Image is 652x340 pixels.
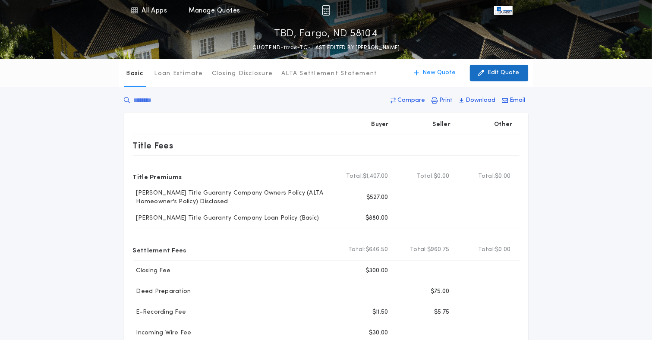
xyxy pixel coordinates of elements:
[133,267,171,275] p: Closing Fee
[133,329,192,337] p: Incoming Wire Fee
[133,170,182,183] p: Title Premiums
[133,243,186,257] p: Settlement Fees
[470,65,528,81] button: Edit Quote
[154,69,203,78] p: Loan Estimate
[494,6,512,15] img: vs-icon
[495,172,510,181] span: $0.00
[369,329,388,337] p: $30.00
[434,172,449,181] span: $0.00
[423,69,456,77] p: New Quote
[495,246,510,254] span: $0.00
[429,93,456,108] button: Print
[126,69,143,78] p: Basic
[494,120,512,129] p: Other
[457,93,498,108] button: Download
[133,214,319,223] p: [PERSON_NAME] Title Guaranty Company Loan Policy (Basic)
[133,139,173,152] p: Title Fees
[427,246,450,254] span: $960.75
[322,5,330,16] img: img
[372,120,389,129] p: Buyer
[346,172,363,181] b: Total:
[406,65,465,81] button: New Quote
[274,27,378,41] p: TBD, Fargo, ND 58104
[133,308,186,317] p: E-Recording Fee
[281,69,377,78] p: ALTA Settlement Statement
[398,96,425,105] p: Compare
[500,93,528,108] button: Email
[365,214,388,223] p: $880.00
[417,172,434,181] b: Total:
[363,172,388,181] span: $1,407.00
[433,120,451,129] p: Seller
[252,44,400,52] p: QUOTE ND-11208-TC - LAST EDITED BY [PERSON_NAME]
[212,69,273,78] p: Closing Disclosure
[133,189,334,206] p: [PERSON_NAME] Title Guaranty Company Owners Policy (ALTA Homeowner's Policy) Disclosed
[365,246,388,254] span: $646.50
[133,287,191,296] p: Deed Preparation
[388,93,428,108] button: Compare
[478,246,495,254] b: Total:
[365,267,388,275] p: $300.00
[431,287,450,296] p: $75.00
[348,246,365,254] b: Total:
[434,308,449,317] p: $5.75
[466,96,496,105] p: Download
[372,308,388,317] p: $11.50
[488,69,520,77] p: Edit Quote
[510,96,526,105] p: Email
[410,246,427,254] b: Total:
[478,172,495,181] b: Total:
[440,96,453,105] p: Print
[366,193,388,202] p: $527.00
